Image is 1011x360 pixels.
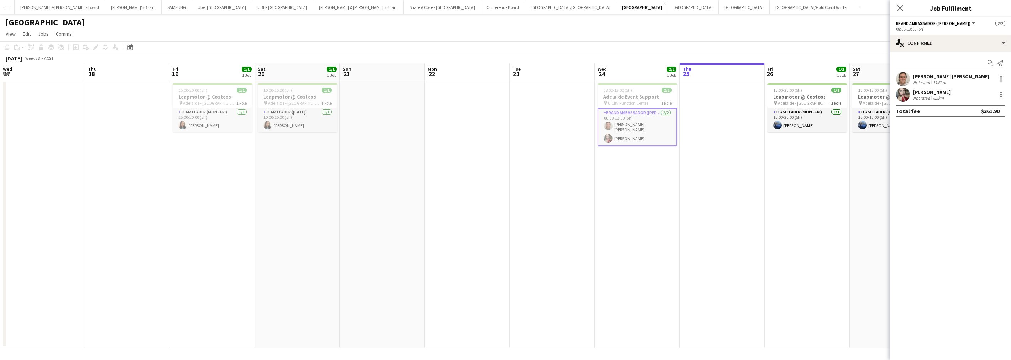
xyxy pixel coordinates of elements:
[773,88,802,93] span: 15:00-20:00 (5h)
[35,29,52,38] a: Jobs
[6,55,22,62] div: [DATE]
[192,0,252,14] button: Uber [GEOGRAPHIC_DATA]
[896,21,970,26] span: Brand Ambassador (Mon - Fri)
[38,31,49,37] span: Jobs
[252,0,313,14] button: UBER [GEOGRAPHIC_DATA]
[242,67,252,72] span: 1/1
[981,107,1000,115] div: $361.90
[770,0,854,14] button: [GEOGRAPHIC_DATA]/Gold Coast Winter
[896,26,1005,32] div: 08:00-13:00 (5h)
[258,83,337,132] app-job-card: 10:00-15:00 (5h)1/1Leapmotor @ Costcos Adelaide - [GEOGRAPHIC_DATA]1 RoleTeam Leader ([DATE])1/11...
[263,88,292,93] span: 10:00-15:00 (5h)
[313,0,404,14] button: [PERSON_NAME] & [PERSON_NAME]'s Board
[598,94,677,100] h3: Adelaide Event Support
[598,83,677,146] app-job-card: 08:00-13:00 (5h)2/2Adelaide Event Support U City Function Centre1 RoleBrand Ambassador ([PERSON_N...
[183,100,236,106] span: Adelaide - [GEOGRAPHIC_DATA]
[831,88,841,93] span: 1/1
[598,108,677,146] app-card-role: Brand Ambassador ([PERSON_NAME])2/208:00-13:00 (5h)[PERSON_NAME] [PERSON_NAME][PERSON_NAME]
[404,0,481,14] button: Share A Coke - [GEOGRAPHIC_DATA]
[836,67,846,72] span: 1/1
[778,100,831,106] span: Adelaide - [GEOGRAPHIC_DATA]
[661,100,672,106] span: 1 Role
[342,70,351,78] span: 21
[931,80,947,85] div: 14.6km
[321,100,332,106] span: 1 Role
[427,70,437,78] span: 22
[512,70,521,78] span: 23
[767,83,847,132] app-job-card: 15:00-20:00 (5h)1/1Leapmotor @ Costcos Adelaide - [GEOGRAPHIC_DATA]1 RoleTeam Leader (Mon - Fri)1...
[173,66,178,72] span: Fri
[603,88,632,93] span: 08:00-13:00 (5h)
[896,21,976,26] button: Brand Ambassador ([PERSON_NAME])
[852,66,860,72] span: Sat
[995,21,1005,26] span: 2/2
[56,31,72,37] span: Comms
[662,88,672,93] span: 2/2
[913,95,931,101] div: Not rated
[616,0,668,14] button: [GEOGRAPHIC_DATA]
[173,94,252,100] h3: Leapmotor @ Costcos
[88,66,97,72] span: Thu
[890,35,1011,52] div: Confirmed
[53,29,75,38] a: Comms
[237,88,247,93] span: 1/1
[767,108,847,132] app-card-role: Team Leader (Mon - Fri)1/115:00-20:00 (5h)[PERSON_NAME]
[172,70,178,78] span: 19
[837,73,846,78] div: 1 Job
[3,29,18,38] a: View
[913,73,989,80] div: [PERSON_NAME] [PERSON_NAME]
[162,0,192,14] button: SAMSUNG
[343,66,351,72] span: Sun
[931,95,945,101] div: 6.5km
[236,100,247,106] span: 1 Role
[598,66,607,72] span: Wed
[597,70,607,78] span: 24
[44,55,54,61] div: ACST
[852,94,932,100] h3: Leapmotor @ Costcos
[20,29,34,38] a: Edit
[178,88,207,93] span: 15:00-20:00 (5h)
[258,66,266,72] span: Sat
[242,73,251,78] div: 1 Job
[173,83,252,132] app-job-card: 15:00-20:00 (5h)1/1Leapmotor @ Costcos Adelaide - [GEOGRAPHIC_DATA]1 RoleTeam Leader (Mon - Fri)1...
[668,0,719,14] button: [GEOGRAPHIC_DATA]
[327,67,337,72] span: 1/1
[173,108,252,132] app-card-role: Team Leader (Mon - Fri)1/115:00-20:00 (5h)[PERSON_NAME]
[767,94,847,100] h3: Leapmotor @ Costcos
[767,66,773,72] span: Fri
[6,17,85,28] h1: [GEOGRAPHIC_DATA]
[831,100,841,106] span: 1 Role
[513,66,521,72] span: Tue
[258,108,337,132] app-card-role: Team Leader ([DATE])1/110:00-15:00 (5h)[PERSON_NAME]
[3,66,12,72] span: Wed
[851,70,860,78] span: 27
[268,100,321,106] span: Adelaide - [GEOGRAPHIC_DATA]
[608,100,648,106] span: U City Function Centre
[896,107,920,115] div: Total fee
[913,89,951,95] div: [PERSON_NAME]
[863,100,916,106] span: Adelaide - [GEOGRAPHIC_DATA]
[525,0,616,14] button: [GEOGRAPHIC_DATA]/[GEOGRAPHIC_DATA]
[766,70,773,78] span: 26
[667,73,676,78] div: 1 Job
[258,94,337,100] h3: Leapmotor @ Costcos
[852,83,932,132] app-job-card: 10:00-15:00 (5h)1/1Leapmotor @ Costcos Adelaide - [GEOGRAPHIC_DATA]1 RoleTeam Leader ([DATE])1/11...
[481,0,525,14] button: Conference Board
[428,66,437,72] span: Mon
[2,70,12,78] span: 17
[257,70,266,78] span: 20
[15,0,105,14] button: [PERSON_NAME] & [PERSON_NAME]'s Board
[681,70,691,78] span: 25
[890,4,1011,13] h3: Job Fulfilment
[719,0,770,14] button: [GEOGRAPHIC_DATA]
[852,108,932,132] app-card-role: Team Leader ([DATE])1/110:00-15:00 (5h)[PERSON_NAME]
[105,0,162,14] button: [PERSON_NAME]'s Board
[23,55,41,61] span: Week 38
[683,66,691,72] span: Thu
[23,31,31,37] span: Edit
